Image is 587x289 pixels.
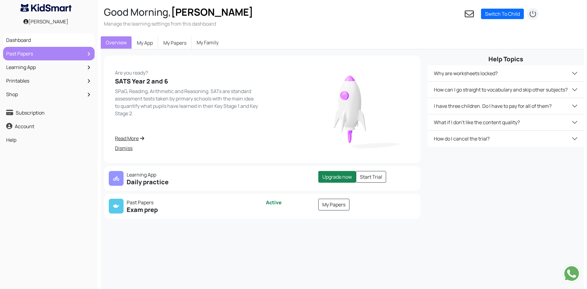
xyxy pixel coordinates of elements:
img: Send whatsapp message to +442080035976 [562,264,581,283]
span: Active [266,199,282,206]
h5: Daily practice [109,178,258,186]
img: KidSmart logo [20,4,71,12]
a: Learning App [5,62,93,72]
a: My App [132,36,158,49]
a: Read More [115,135,258,142]
p: Are you ready? [115,67,258,76]
a: Overview [101,36,132,49]
h3: Manage the learning settings from this dashboard [104,20,253,27]
a: Start Trial [356,171,386,183]
a: Help [5,135,93,145]
button: Why are worksheets locked? [428,65,584,81]
a: My Papers [318,199,349,210]
h2: Good Morning, [104,6,253,18]
button: How do I cancel the trial? [428,131,584,147]
a: Shop [5,89,93,100]
a: Printables [5,75,93,86]
button: I have three children. Do I have to pay for all of them? [428,98,584,114]
h5: Exam prep [109,206,258,214]
a: Switch To Child [481,9,524,19]
a: Subscription [5,108,93,118]
a: Upgrade now [318,171,356,183]
span: [PERSON_NAME] [171,5,253,19]
a: Dismiss [115,144,258,152]
h5: SATS Year 2 and 6 [115,78,258,85]
img: rocket [291,67,410,152]
button: How can I go straight to vocabulary and skip other subjects? [428,82,584,98]
h5: Help Topics [428,55,584,63]
a: Dashboard [5,35,93,45]
p: Past Papers [109,199,258,206]
a: My Papers [158,36,192,49]
a: Past Papers [5,48,93,59]
img: logout2.png [527,8,539,20]
a: My Family [192,36,223,49]
button: What if I don't like the content quality? [428,114,584,130]
p: SPaG, Reading, Arithmetic and Reasoning. SATs are standard assessment tests taken by primary scho... [115,88,258,117]
a: Account [5,121,93,132]
p: Learning App [109,171,258,178]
